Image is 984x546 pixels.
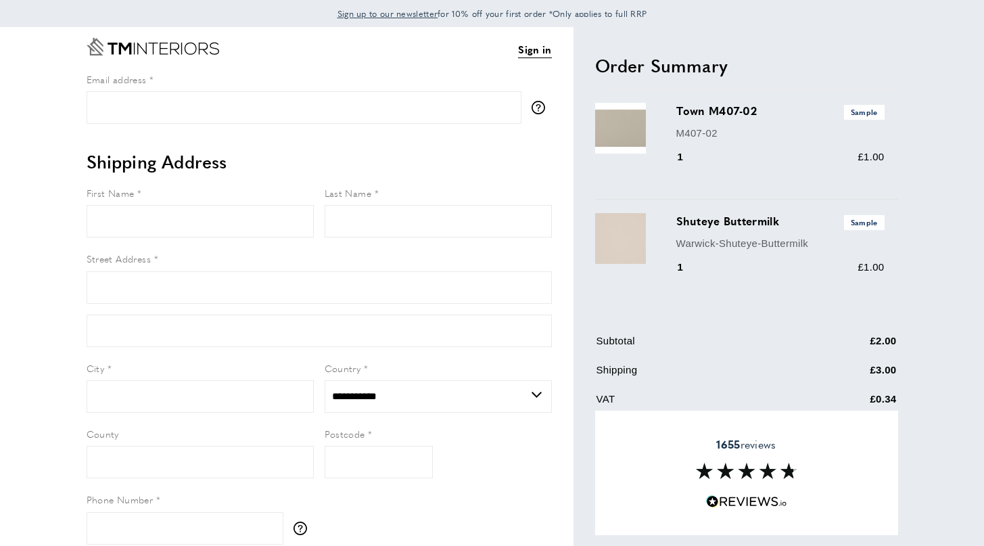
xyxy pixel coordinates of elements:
[87,252,151,265] span: Street Address
[87,72,147,86] span: Email address
[803,333,897,359] td: £2.00
[337,7,438,20] a: Sign up to our newsletter
[87,150,552,174] h2: Shipping Address
[294,522,314,535] button: More information
[87,38,219,55] a: Go to Home page
[844,215,885,229] span: Sample
[325,427,365,440] span: Postcode
[87,361,105,375] span: City
[596,333,802,359] td: Subtotal
[676,259,703,275] div: 1
[596,391,802,417] td: VAT
[676,235,885,252] p: Warwick-Shuteye-Buttermilk
[696,463,797,479] img: Reviews section
[518,41,551,58] a: Sign in
[595,213,646,264] img: Shuteye Buttermilk
[716,436,740,452] strong: 1655
[325,186,372,200] span: Last Name
[706,495,787,508] img: Reviews.io 5 stars
[87,186,135,200] span: First Name
[595,103,646,154] img: Town M407-02
[844,105,885,119] span: Sample
[532,101,552,114] button: More information
[676,125,885,141] p: M407-02
[858,261,884,273] span: £1.00
[716,438,776,451] span: reviews
[676,103,885,119] h3: Town M407-02
[858,151,884,162] span: £1.00
[87,493,154,506] span: Phone Number
[595,53,898,78] h2: Order Summary
[676,149,703,165] div: 1
[337,7,647,20] span: for 10% off your first order *Only applies to full RRP
[803,362,897,388] td: £3.00
[803,391,897,417] td: £0.34
[87,427,119,440] span: County
[325,361,361,375] span: Country
[596,362,802,388] td: Shipping
[676,213,885,229] h3: Shuteye Buttermilk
